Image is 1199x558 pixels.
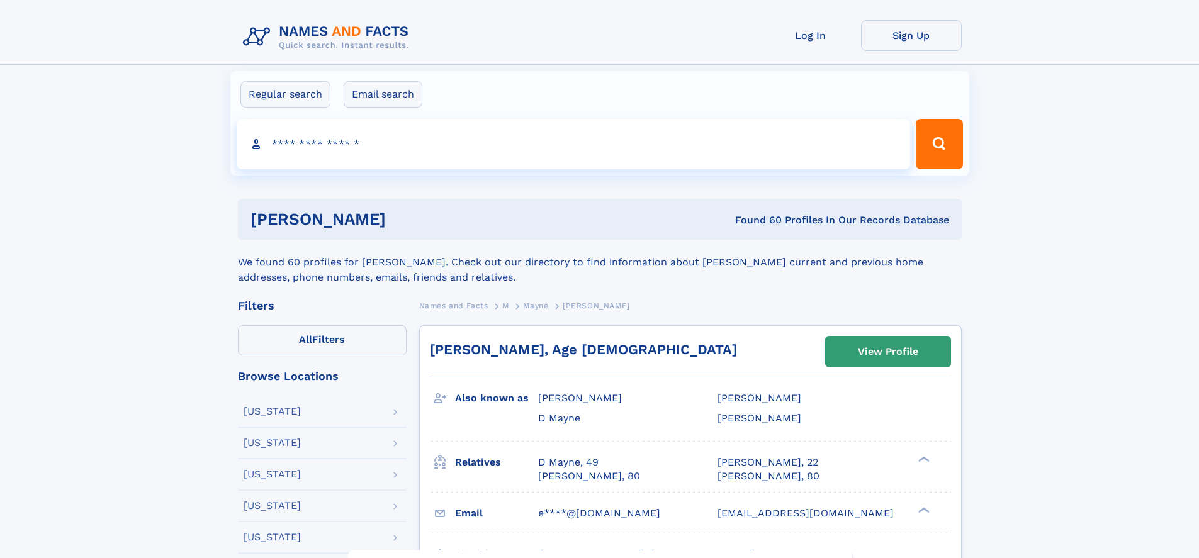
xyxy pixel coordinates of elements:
label: Email search [344,81,422,108]
span: [PERSON_NAME] [538,392,622,404]
a: [PERSON_NAME], 80 [718,469,819,483]
label: Filters [238,325,407,355]
h3: Also known as [455,388,538,409]
a: View Profile [826,337,950,367]
div: Found 60 Profiles In Our Records Database [560,213,949,227]
div: ❯ [915,506,930,514]
span: Mayne [523,301,548,310]
div: We found 60 profiles for [PERSON_NAME]. Check out our directory to find information about [PERSON... [238,240,962,285]
h3: Email [455,503,538,524]
h1: [PERSON_NAME] [250,211,561,227]
div: View Profile [858,337,918,366]
span: [PERSON_NAME] [718,392,801,404]
span: [PERSON_NAME] [718,412,801,424]
a: M [502,298,509,313]
input: search input [237,119,911,169]
a: Log In [760,20,861,51]
a: [PERSON_NAME], 22 [718,455,818,469]
a: Mayne [523,298,548,313]
a: D Mayne, 49 [538,455,599,469]
span: M [502,301,509,310]
span: All [299,333,312,345]
a: Names and Facts [419,298,488,313]
img: Logo Names and Facts [238,20,419,54]
div: [US_STATE] [244,501,301,511]
a: [PERSON_NAME], Age [DEMOGRAPHIC_DATA] [430,342,737,357]
a: [PERSON_NAME], 80 [538,469,640,483]
div: Browse Locations [238,371,407,382]
span: D Mayne [538,412,580,424]
span: [EMAIL_ADDRESS][DOMAIN_NAME] [718,507,894,519]
div: Filters [238,300,407,311]
a: Sign Up [861,20,962,51]
span: [PERSON_NAME] [563,301,630,310]
div: [US_STATE] [244,406,301,416]
div: [US_STATE] [244,438,301,448]
button: Search Button [916,119,962,169]
label: Regular search [240,81,330,108]
div: ❯ [915,455,930,463]
div: [US_STATE] [244,469,301,479]
div: [US_STATE] [244,532,301,542]
h3: Relatives [455,452,538,473]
